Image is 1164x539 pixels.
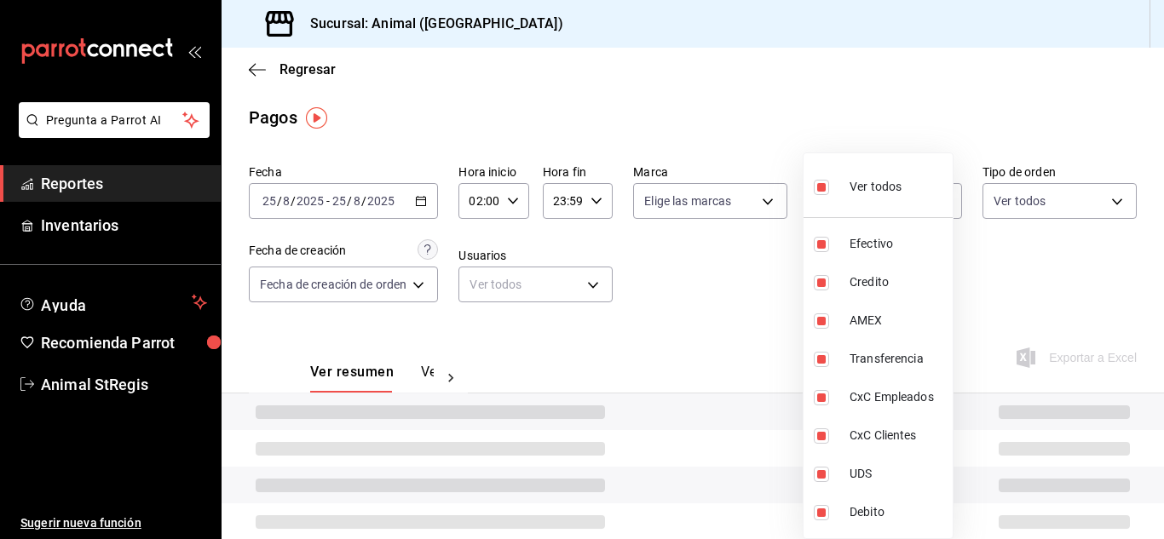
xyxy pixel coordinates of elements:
[850,235,946,253] span: Efectivo
[850,427,946,444] span: CxC Clientes
[850,388,946,406] span: CxC Empleados
[850,465,946,483] span: UDS
[306,107,327,129] img: Tooltip marker
[850,312,946,330] span: AMEX
[850,350,946,368] span: Transferencia
[850,503,946,521] span: Debito
[850,273,946,291] span: Credito
[850,178,902,196] span: Ver todos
